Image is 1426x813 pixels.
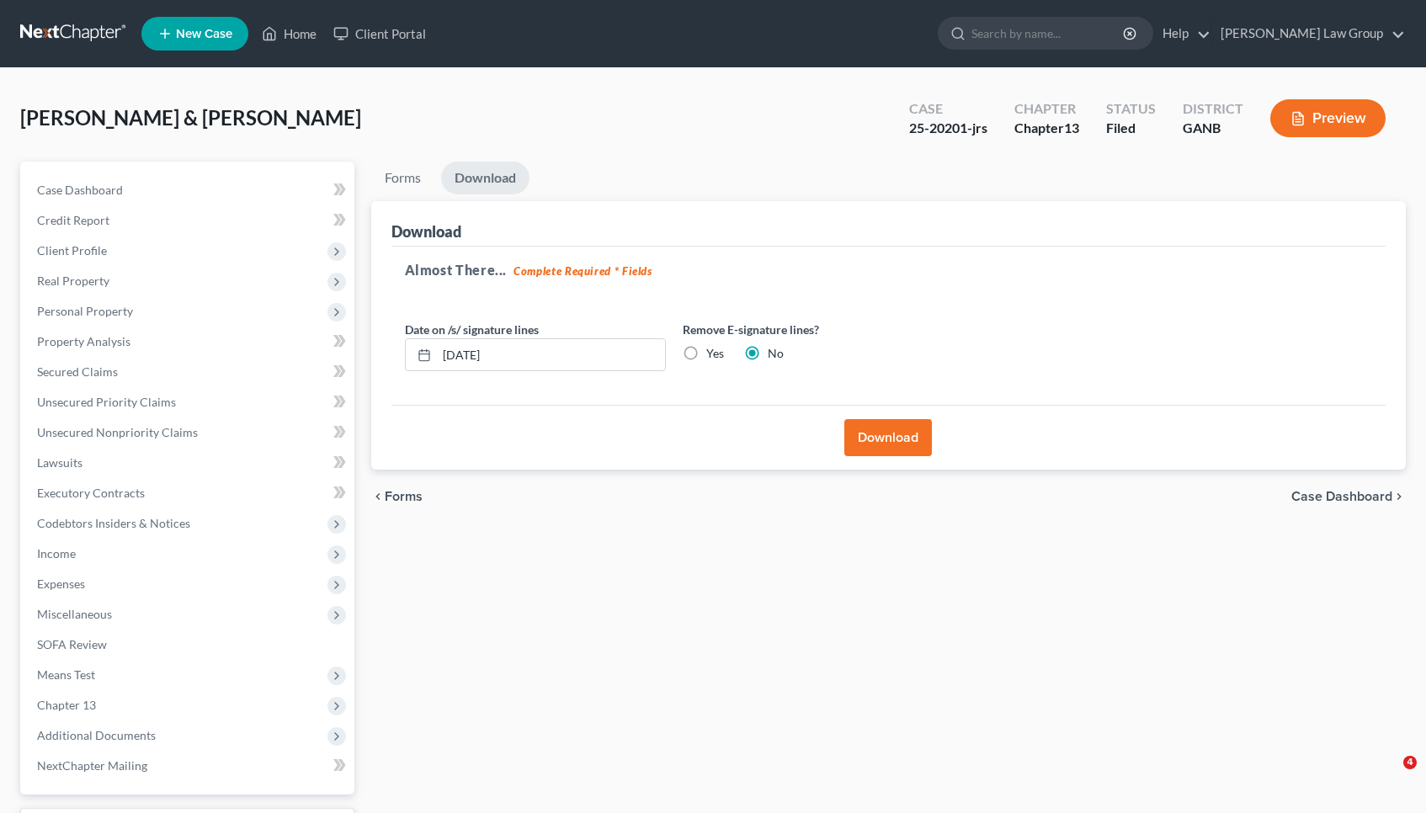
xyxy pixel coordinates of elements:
[1183,99,1243,119] div: District
[37,243,107,258] span: Client Profile
[37,637,107,651] span: SOFA Review
[24,417,354,448] a: Unsecured Nonpriority Claims
[24,630,354,660] a: SOFA Review
[1014,119,1079,138] div: Chapter
[37,183,123,197] span: Case Dashboard
[176,28,232,40] span: New Case
[24,448,354,478] a: Lawsuits
[37,577,85,591] span: Expenses
[37,728,156,742] span: Additional Documents
[1291,490,1392,503] span: Case Dashboard
[1106,99,1156,119] div: Status
[1403,756,1417,769] span: 4
[1270,99,1386,137] button: Preview
[513,264,652,278] strong: Complete Required * Fields
[385,490,423,503] span: Forms
[24,751,354,781] a: NextChapter Mailing
[1392,490,1406,503] i: chevron_right
[37,698,96,712] span: Chapter 13
[909,99,987,119] div: Case
[24,205,354,236] a: Credit Report
[325,19,434,49] a: Client Portal
[1183,119,1243,138] div: GANB
[1369,756,1409,796] iframe: Intercom live chat
[24,327,354,357] a: Property Analysis
[37,667,95,682] span: Means Test
[437,339,665,371] input: MM/DD/YYYY
[371,162,434,194] a: Forms
[37,607,112,621] span: Miscellaneous
[1064,120,1079,135] span: 13
[37,546,76,561] span: Income
[441,162,529,194] a: Download
[24,357,354,387] a: Secured Claims
[768,345,784,362] label: No
[37,213,109,227] span: Credit Report
[683,321,944,338] label: Remove E-signature lines?
[20,105,361,130] span: [PERSON_NAME] & [PERSON_NAME]
[37,486,145,500] span: Executory Contracts
[37,516,190,530] span: Codebtors Insiders & Notices
[371,490,445,503] button: chevron_left Forms
[37,395,176,409] span: Unsecured Priority Claims
[405,321,539,338] label: Date on /s/ signature lines
[37,334,130,348] span: Property Analysis
[24,175,354,205] a: Case Dashboard
[405,260,1373,280] h5: Almost There...
[971,18,1125,49] input: Search by name...
[1212,19,1405,49] a: [PERSON_NAME] Law Group
[37,455,82,470] span: Lawsuits
[253,19,325,49] a: Home
[37,425,198,439] span: Unsecured Nonpriority Claims
[24,478,354,508] a: Executory Contracts
[1106,119,1156,138] div: Filed
[844,419,932,456] button: Download
[37,364,118,379] span: Secured Claims
[37,758,147,773] span: NextChapter Mailing
[909,119,987,138] div: 25-20201-jrs
[371,490,385,503] i: chevron_left
[24,387,354,417] a: Unsecured Priority Claims
[706,345,724,362] label: Yes
[1154,19,1211,49] a: Help
[37,304,133,318] span: Personal Property
[37,274,109,288] span: Real Property
[391,221,461,242] div: Download
[1291,490,1406,503] a: Case Dashboard chevron_right
[1014,99,1079,119] div: Chapter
